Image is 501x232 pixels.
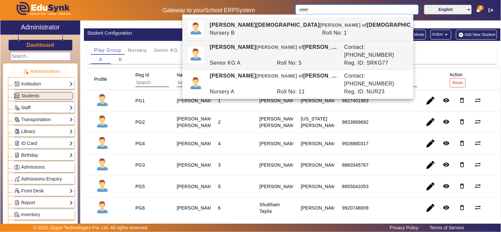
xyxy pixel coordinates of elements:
[94,77,107,82] span: Profile
[21,176,62,182] span: Admissions-Enquiry
[87,30,289,37] div: Student Configuration
[21,164,45,170] span: Admissions
[218,97,221,104] div: 1
[135,97,145,104] div: PG1
[273,59,341,67] div: Roll No: 5
[206,43,341,59] div: [PERSON_NAME] [PERSON_NAME]
[256,73,304,79] span: [PERSON_NAME] of
[177,141,216,146] staff-with-status: [PERSON_NAME]
[301,140,340,147] div: [PERSON_NAME]
[177,98,216,103] staff-with-status: [PERSON_NAME]
[301,116,340,129] div: [US_STATE][PERSON_NAME]
[94,114,111,130] img: profile.png
[119,57,123,62] span: B
[206,21,431,29] div: [PERSON_NAME][DEMOGRAPHIC_DATA] [DEMOGRAPHIC_DATA][PERSON_NAME][DEMOGRAPHIC_DATA]
[154,48,178,52] span: Junior KG
[320,22,367,28] span: [PERSON_NAME] of
[341,43,408,59] div: Contact: [PHONE_NUMBER]
[443,204,450,211] mat-icon: remove_red_eye
[206,72,341,88] div: [PERSON_NAME] [PERSON_NAME]
[443,161,450,168] mat-icon: remove_red_eye
[15,177,19,182] img: Behavior-reports.png
[260,201,286,215] div: Shubham Taylia
[15,93,19,98] img: Students.png
[14,211,73,218] a: Inventory
[301,205,340,211] div: [PERSON_NAME]
[443,140,450,147] mat-icon: remove_red_eye
[188,21,204,37] img: profile.png
[15,212,19,217] img: Inventory.png
[177,79,236,87] input: Search
[15,165,19,170] img: Admissions.png
[135,72,149,78] span: Reg Id
[99,57,103,62] span: A
[475,140,482,147] mat-icon: sync_alt
[94,135,111,152] img: profile.png
[459,140,466,147] mat-icon: delete_outline
[135,140,145,147] div: PG4
[260,116,299,129] div: [PERSON_NAME] [PERSON_NAME]
[459,118,466,125] mat-icon: delete_outline
[135,79,195,87] input: Search
[0,20,80,35] a: Administrator
[301,162,340,168] div: [PERSON_NAME]
[341,72,408,88] div: Contact: [PHONE_NUMBER]
[475,97,482,104] mat-icon: sync_alt
[459,183,466,189] mat-icon: delete_outline
[206,59,274,67] div: Senior KG A
[177,162,216,168] staff-with-status: [PERSON_NAME]
[475,183,482,189] mat-icon: sync_alt
[177,205,216,211] staff-with-status: [PERSON_NAME]
[260,140,299,147] div: [PERSON_NAME]
[135,119,145,125] div: PG2
[14,175,73,183] a: Admissions-Enquiry
[129,7,289,14] h5: Gateway to your System
[427,223,468,232] a: Terms of Service
[177,116,216,128] staff-with-status: [PERSON_NAME] [PERSON_NAME]
[342,162,369,168] div: 8860345767
[135,162,145,168] div: PG3
[218,119,221,125] div: 2
[450,78,466,87] button: Reset
[218,140,221,147] div: 4
[177,72,189,78] span: Name
[458,32,465,38] img: add-new-student.png
[84,22,501,28] h2: [PERSON_NAME][GEOGRAPHIC_DATA]
[459,161,466,168] mat-icon: delete_outline
[177,184,216,189] staff-with-status: [PERSON_NAME]
[456,30,497,40] button: Add New Student
[135,183,145,190] div: PG5
[218,205,221,211] div: 6
[273,88,341,96] div: Roll No: 11
[94,200,111,216] img: profile.png
[381,69,451,89] div: Address
[94,157,111,173] img: profile.png
[256,45,304,50] span: [PERSON_NAME] of
[459,97,466,104] mat-icon: delete_outline
[26,42,54,48] h3: Dashboard
[443,183,450,189] mat-icon: remove_red_eye
[342,140,369,147] div: 9928880317
[301,97,340,104] div: [PERSON_NAME]
[475,204,482,211] mat-icon: sync_alt
[205,7,236,14] span: School ERP
[14,92,73,100] a: Students
[174,69,244,89] div: Name
[218,162,221,168] div: 3
[188,47,204,63] img: profile.png
[94,48,122,52] span: Play Group
[459,204,466,211] mat-icon: delete_outline
[342,97,369,104] div: 9827401963
[431,30,451,40] button: Action
[133,69,203,89] div: Reg Id
[188,76,204,92] img: profile.png
[475,161,482,168] mat-icon: sync_alt
[443,118,450,125] mat-icon: remove_red_eye
[296,5,418,15] input: Search
[206,29,319,37] div: Nursery B
[21,23,60,31] h2: Administrator
[260,162,299,168] div: [PERSON_NAME]
[218,183,221,190] div: 5
[342,119,369,125] div: 9833969692
[92,73,116,85] div: Profile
